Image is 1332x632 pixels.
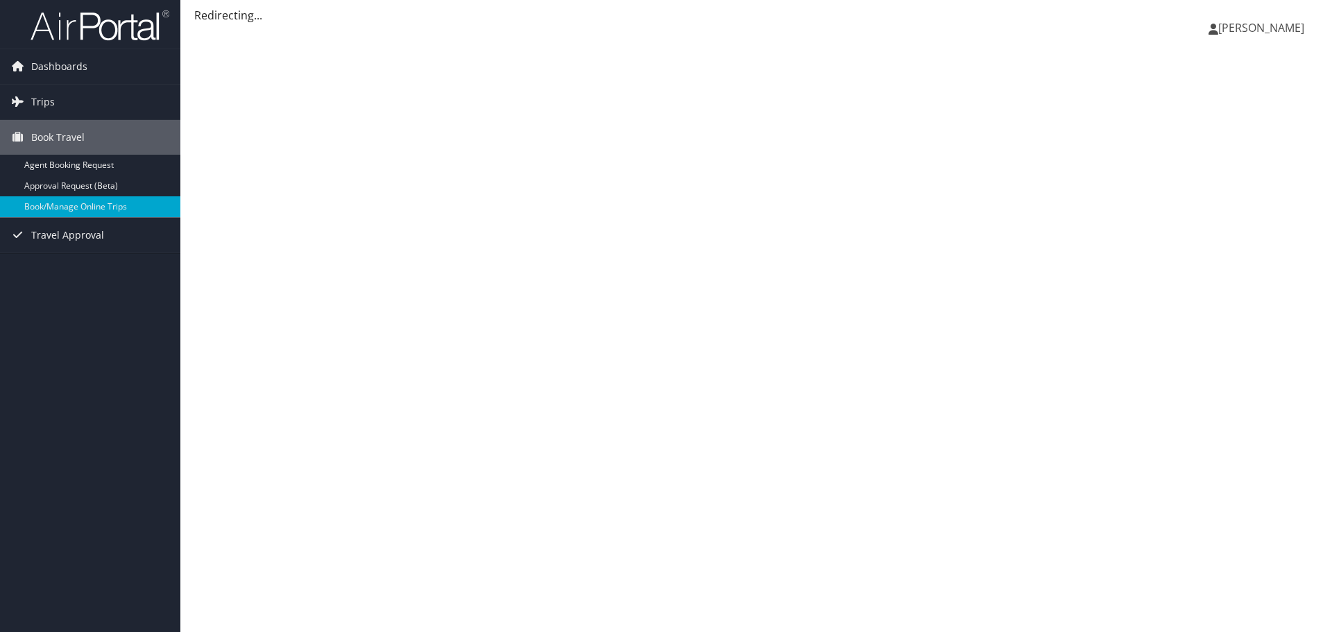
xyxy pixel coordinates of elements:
[194,7,1318,24] div: Redirecting...
[1209,7,1318,49] a: [PERSON_NAME]
[31,120,85,155] span: Book Travel
[31,9,169,42] img: airportal-logo.png
[31,49,87,84] span: Dashboards
[31,218,104,253] span: Travel Approval
[1218,20,1304,35] span: [PERSON_NAME]
[31,85,55,119] span: Trips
